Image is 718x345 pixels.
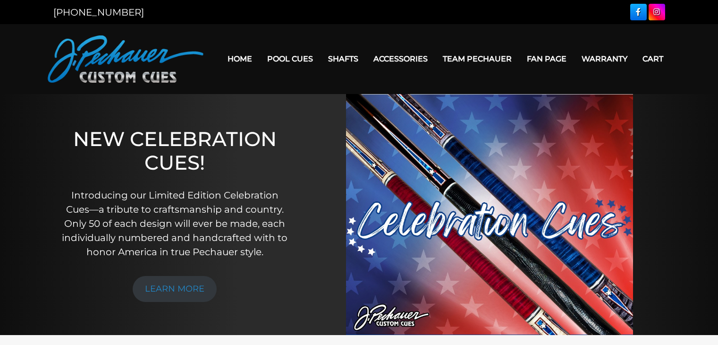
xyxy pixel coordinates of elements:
a: Accessories [366,47,435,71]
h1: NEW CELEBRATION CUES! [59,127,291,175]
a: Pool Cues [260,47,321,71]
a: Fan Page [519,47,574,71]
a: Warranty [574,47,635,71]
a: [PHONE_NUMBER] [53,7,144,18]
a: LEARN MORE [133,276,217,302]
a: Team Pechauer [435,47,519,71]
img: Pechauer Custom Cues [48,35,203,83]
a: Shafts [321,47,366,71]
p: Introducing our Limited Edition Celebration Cues—a tribute to craftsmanship and country. Only 50 ... [59,188,291,259]
a: Cart [635,47,671,71]
a: Home [220,47,260,71]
